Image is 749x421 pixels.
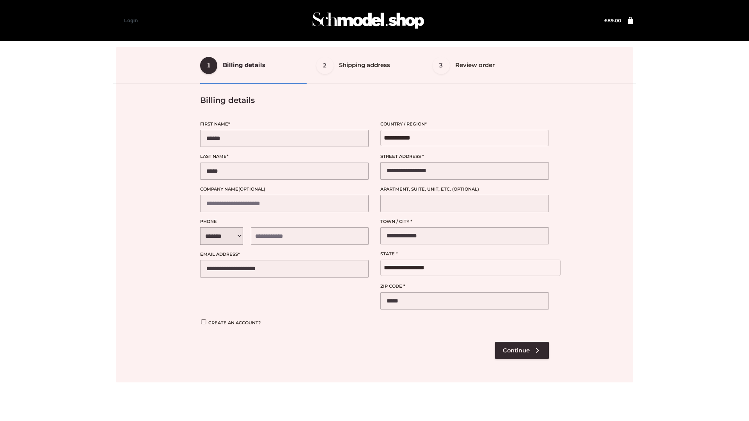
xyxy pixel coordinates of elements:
a: £89.00 [604,18,621,23]
bdi: 89.00 [604,18,621,23]
span: £ [604,18,607,23]
a: Login [124,18,138,23]
img: Schmodel Admin 964 [310,5,427,36]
